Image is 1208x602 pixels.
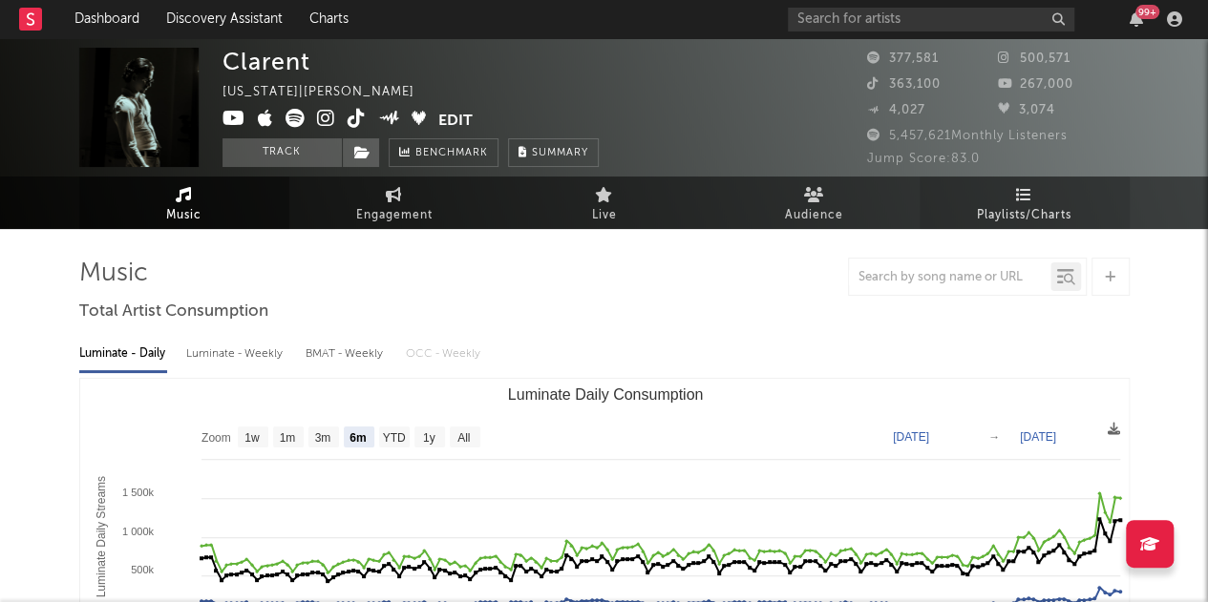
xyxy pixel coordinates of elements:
span: Playlists/Charts [977,204,1071,227]
div: Clarent [223,48,310,75]
a: Music [79,176,289,229]
text: 1w [244,431,260,445]
span: Audience [785,204,843,227]
span: Total Artist Consumption [79,301,268,323]
a: Playlists/Charts [920,176,1130,229]
a: Benchmark [389,138,498,167]
span: 4,027 [867,104,925,116]
span: Jump Score: 83.0 [867,153,980,165]
text: 1 500k [121,487,154,498]
div: BMAT - Weekly [306,338,387,370]
span: 3,074 [998,104,1055,116]
span: Engagement [356,204,433,227]
input: Search by song name or URL [849,270,1050,285]
text: YTD [382,431,405,445]
text: Luminate Daily Consumption [507,386,703,403]
text: 3m [314,431,330,445]
div: [US_STATE] | [PERSON_NAME] [223,81,436,104]
span: 267,000 [998,78,1073,91]
text: 1y [422,431,434,445]
text: [DATE] [1020,430,1056,444]
text: → [988,430,1000,444]
text: All [457,431,470,445]
div: 99 + [1135,5,1159,19]
div: Luminate - Daily [79,338,167,370]
a: Engagement [289,176,499,229]
button: Edit [438,109,473,133]
text: 500k [131,564,154,575]
span: Summary [532,148,588,158]
text: Zoom [201,431,231,445]
button: 99+ [1130,11,1143,27]
span: Live [592,204,617,227]
a: Audience [710,176,920,229]
button: Track [223,138,342,167]
input: Search for artists [788,8,1074,31]
span: 377,581 [867,52,939,65]
text: 1 000k [121,526,154,537]
div: Luminate - Weekly [186,338,286,370]
span: Music [166,204,201,227]
span: 5,457,621 Monthly Listeners [867,130,1068,142]
span: 500,571 [998,52,1070,65]
text: 1m [279,431,295,445]
button: Summary [508,138,599,167]
span: 363,100 [867,78,941,91]
text: Luminate Daily Streams [95,476,108,597]
a: Live [499,176,710,229]
text: 6m [350,431,366,445]
text: [DATE] [893,430,929,444]
span: Benchmark [415,142,488,165]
